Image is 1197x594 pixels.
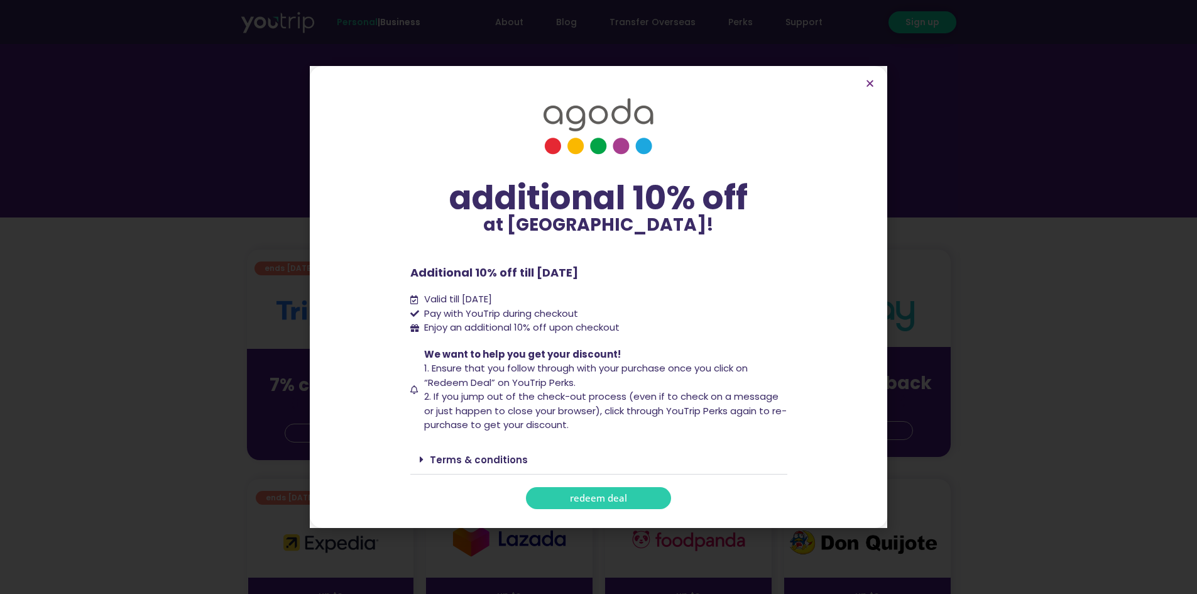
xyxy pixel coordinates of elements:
p: Additional 10% off till [DATE] [410,264,787,281]
div: Terms & conditions [410,445,787,475]
span: redeem deal [570,493,627,503]
span: Pay with YouTrip during checkout [421,307,578,321]
span: Valid till [DATE] [421,292,492,307]
a: Close [865,79,875,88]
a: redeem deal [526,487,671,509]
span: 2. If you jump out of the check-out process (even if to check on a message or just happen to clos... [424,390,787,431]
p: at [GEOGRAPHIC_DATA]! [410,216,787,234]
span: We want to help you get your discount! [424,348,621,361]
a: Terms & conditions [430,453,528,466]
span: Enjoy an additional 10% off upon checkout [424,321,620,334]
span: 1. Ensure that you follow through with your purchase once you click on “Redeem Deal” on YouTrip P... [424,361,748,389]
div: additional 10% off [410,180,787,216]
